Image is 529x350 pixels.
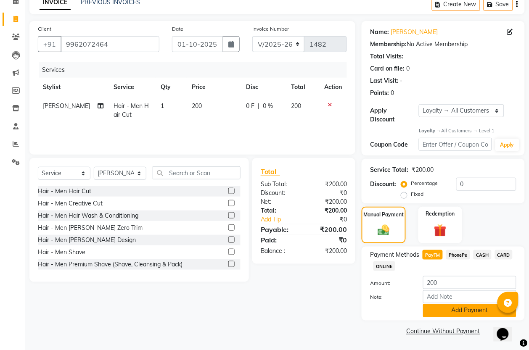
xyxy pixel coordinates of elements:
div: 0 [406,64,410,73]
label: Date [172,25,183,33]
div: Services [39,62,353,78]
label: Invoice Number [252,25,289,33]
div: Apply Discount [370,106,419,124]
th: Qty [156,78,187,97]
label: Manual Payment [364,211,404,218]
div: Points: [370,89,389,97]
div: ₹200.00 [304,206,354,215]
input: Amount [423,276,516,289]
button: Apply [495,139,519,151]
input: Enter Offer / Coupon Code [419,138,492,151]
th: Action [319,78,347,97]
span: 1 [161,102,164,110]
label: Redemption [426,210,455,218]
span: PhonePe [446,250,470,260]
th: Stylist [38,78,108,97]
label: Fixed [411,190,423,198]
span: PayTM [423,250,443,260]
div: Net: [254,197,304,206]
span: | [258,102,259,111]
a: [PERSON_NAME] [391,28,438,37]
span: 0 F [246,102,254,111]
span: ONLINE [373,261,395,271]
div: No Active Membership [370,40,516,49]
iframe: chat widget [494,316,521,342]
img: _cash.svg [374,224,393,237]
input: Search by Name/Mobile/Email/Code [61,36,159,52]
div: Hair - Men Creative Cut [38,199,103,208]
div: Hair - Men Hair Cut [38,187,91,196]
div: Hair - Men [PERSON_NAME] Zero Trim [38,224,143,232]
span: Hair - Men Hair Cut [114,102,149,118]
div: ₹0 [312,215,353,224]
div: Discount: [370,180,396,189]
span: 200 [192,102,202,110]
div: All Customers → Level 1 [419,127,516,134]
div: Name: [370,28,389,37]
div: Coupon Code [370,140,419,149]
div: ₹200.00 [304,224,354,234]
th: Service [108,78,156,97]
span: 200 [291,102,301,110]
div: Hair - Men [PERSON_NAME] Design [38,236,136,245]
div: ₹200.00 [304,247,354,255]
span: Payment Methods [370,250,419,259]
label: Client [38,25,51,33]
label: Note: [364,293,417,301]
div: Service Total: [370,166,408,174]
a: Continue Without Payment [363,327,523,336]
div: Hair - Men Shave [38,248,85,257]
div: ₹0 [304,189,354,197]
div: Hair - Men Premium Shave (Shave, Cleansing & Pack) [38,260,183,269]
div: - [400,76,402,85]
strong: Loyalty → [419,128,441,134]
div: ₹200.00 [304,197,354,206]
label: Amount: [364,279,417,287]
span: CARD [495,250,513,260]
div: 0 [391,89,394,97]
div: Last Visit: [370,76,398,85]
input: Add Note [423,290,516,303]
div: Payable: [254,224,304,234]
th: Total [286,78,319,97]
div: Balance : [254,247,304,255]
a: Add Tip [254,215,312,224]
div: ₹200.00 [304,180,354,189]
div: Discount: [254,189,304,197]
span: 0 % [263,102,273,111]
div: Total Visits: [370,52,403,61]
span: [PERSON_NAME] [43,102,90,110]
button: +91 [38,36,61,52]
div: Hair - Men Hair Wash & Conditioning [38,211,138,220]
th: Price [187,78,241,97]
button: Add Payment [423,304,516,317]
div: Membership: [370,40,407,49]
div: Card on file: [370,64,405,73]
div: Sub Total: [254,180,304,189]
span: CASH [473,250,492,260]
img: _gift.svg [430,223,450,238]
div: ₹0 [304,235,354,245]
label: Percentage [411,179,438,187]
div: Total: [254,206,304,215]
div: ₹200.00 [412,166,434,174]
input: Search or Scan [153,166,241,179]
div: Paid: [254,235,304,245]
th: Disc [241,78,286,97]
span: Total [261,167,280,176]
